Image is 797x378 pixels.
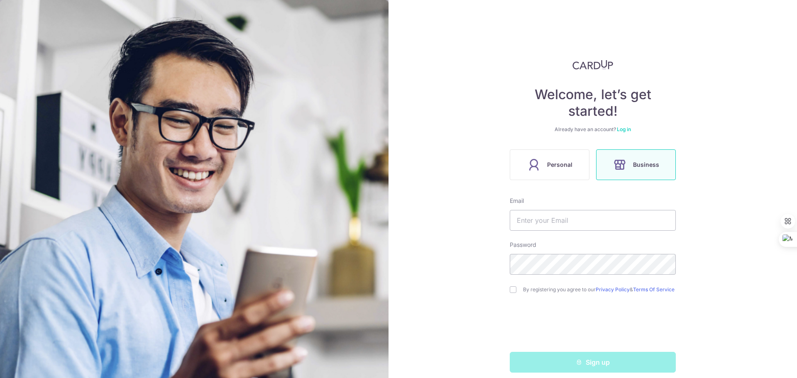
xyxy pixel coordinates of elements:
[510,241,536,249] label: Password
[506,149,593,180] a: Personal
[523,286,676,293] label: By registering you agree to our &
[572,60,613,70] img: CardUp Logo
[530,310,656,342] iframe: reCAPTCHA
[633,160,659,170] span: Business
[510,210,676,231] input: Enter your Email
[596,286,630,293] a: Privacy Policy
[510,86,676,119] h4: Welcome, let’s get started!
[547,160,572,170] span: Personal
[510,197,524,205] label: Email
[617,126,631,132] a: Log in
[633,286,675,293] a: Terms Of Service
[510,126,676,133] div: Already have an account?
[593,149,679,180] a: Business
